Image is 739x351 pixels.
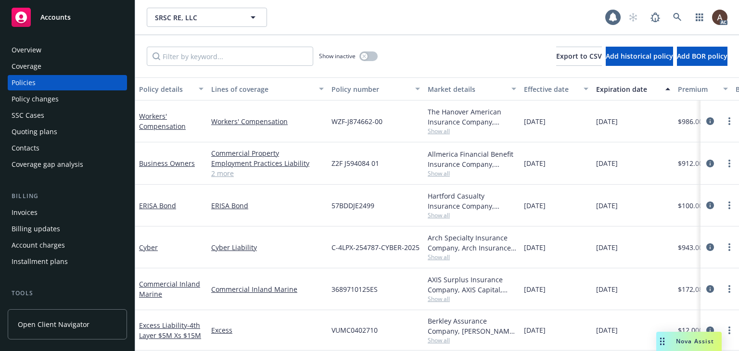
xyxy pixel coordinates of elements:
[139,243,158,252] a: Cyber
[139,112,186,131] a: Workers' Compensation
[524,201,546,211] span: [DATE]
[524,242,546,252] span: [DATE]
[8,140,127,156] a: Contacts
[656,332,722,351] button: Nova Assist
[624,8,643,27] a: Start snowing
[12,221,60,237] div: Billing updates
[331,84,409,94] div: Policy number
[428,149,516,169] div: Allmerica Financial Benefit Insurance Company, Hanover Insurance Group
[678,84,717,94] div: Premium
[211,158,324,168] a: Employment Practices Liability
[211,325,324,335] a: Excess
[678,325,713,335] span: $12,000.00
[8,42,127,58] a: Overview
[556,51,602,61] span: Export to CSV
[331,284,378,294] span: 3689710125ES
[428,169,516,177] span: Show all
[668,8,687,27] a: Search
[428,295,516,303] span: Show all
[8,157,127,172] a: Coverage gap analysis
[8,191,127,201] div: Billing
[704,283,716,295] a: circleInformation
[712,10,727,25] img: photo
[646,8,665,27] a: Report a Bug
[724,200,735,211] a: more
[12,42,41,58] div: Overview
[12,157,83,172] div: Coverage gap analysis
[147,47,313,66] input: Filter by keyword...
[211,242,324,252] a: Cyber Liability
[596,242,618,252] span: [DATE]
[596,158,618,168] span: [DATE]
[40,13,71,21] span: Accounts
[18,319,89,329] span: Open Client Navigator
[704,241,716,253] a: circleInformation
[724,325,735,336] a: more
[155,13,238,23] span: SRSC RE, LLC
[704,200,716,211] a: circleInformation
[596,325,618,335] span: [DATE]
[606,47,673,66] button: Add historical policy
[690,8,709,27] a: Switch app
[428,84,506,94] div: Market details
[8,124,127,139] a: Quoting plans
[139,321,201,340] a: Excess Liability
[606,51,673,61] span: Add historical policy
[596,201,618,211] span: [DATE]
[139,321,201,340] span: - 4th Layer $5M Xs $15M
[524,284,546,294] span: [DATE]
[8,221,127,237] a: Billing updates
[428,336,516,344] span: Show all
[677,51,727,61] span: Add BOR policy
[12,140,39,156] div: Contacts
[331,242,420,252] span: C-4LPX-254787-CYBER-2025
[331,325,378,335] span: VUMC0402710
[428,107,516,127] div: The Hanover American Insurance Company, Hanover Insurance Group
[8,108,127,123] a: SSC Cases
[328,77,424,100] button: Policy number
[8,205,127,220] a: Invoices
[12,108,44,123] div: SSC Cases
[724,283,735,295] a: more
[596,84,660,94] div: Expiration date
[674,77,732,100] button: Premium
[678,116,703,126] span: $986.00
[676,337,714,345] span: Nova Assist
[596,284,618,294] span: [DATE]
[8,238,127,253] a: Account charges
[524,158,546,168] span: [DATE]
[677,47,727,66] button: Add BOR policy
[524,325,546,335] span: [DATE]
[704,325,716,336] a: circleInformation
[524,116,546,126] span: [DATE]
[428,191,516,211] div: Hartford Casualty Insurance Company, Hartford Insurance Group
[147,8,267,27] button: SRSC RE, LLC
[556,47,602,66] button: Export to CSV
[211,148,324,158] a: Commercial Property
[678,242,703,252] span: $943.00
[12,75,36,90] div: Policies
[12,254,68,269] div: Installment plans
[8,59,127,74] a: Coverage
[8,75,127,90] a: Policies
[428,127,516,135] span: Show all
[8,91,127,107] a: Policy changes
[139,279,200,299] a: Commercial Inland Marine
[678,284,716,294] span: $172,080.00
[678,158,703,168] span: $912.00
[8,254,127,269] a: Installment plans
[139,159,195,168] a: Business Owners
[331,201,374,211] span: 57BDDJE2499
[704,158,716,169] a: circleInformation
[724,158,735,169] a: more
[211,201,324,211] a: ERISA Bond
[331,116,382,126] span: WZF-J874662-00
[12,91,59,107] div: Policy changes
[428,275,516,295] div: AXIS Surplus Insurance Company, AXIS Capital, CRC Group
[428,253,516,261] span: Show all
[8,4,127,31] a: Accounts
[724,115,735,127] a: more
[428,316,516,336] div: Berkley Assurance Company, [PERSON_NAME] Corporation, [GEOGRAPHIC_DATA]
[592,77,674,100] button: Expiration date
[12,205,38,220] div: Invoices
